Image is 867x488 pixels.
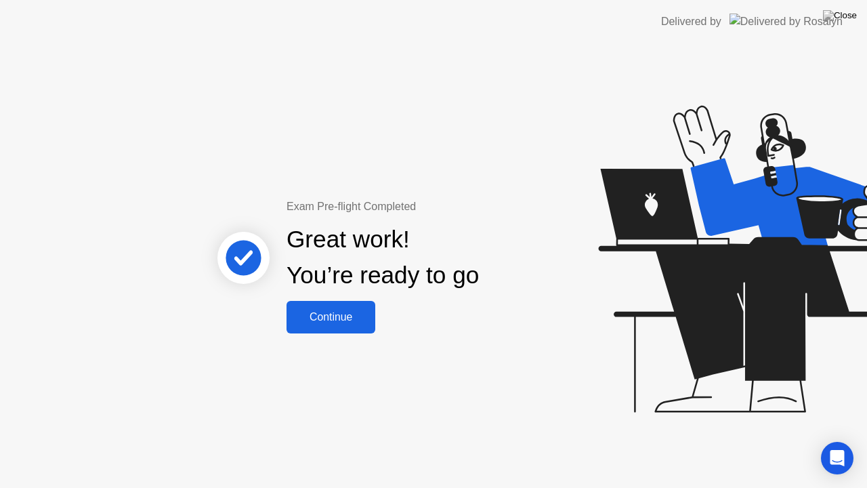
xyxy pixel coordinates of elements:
img: Delivered by Rosalyn [729,14,843,29]
button: Continue [287,301,375,333]
div: Continue [291,311,371,323]
div: Open Intercom Messenger [821,442,853,474]
img: Close [823,10,857,21]
div: Exam Pre-flight Completed [287,199,566,215]
div: Delivered by [661,14,721,30]
div: Great work! You’re ready to go [287,222,479,293]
